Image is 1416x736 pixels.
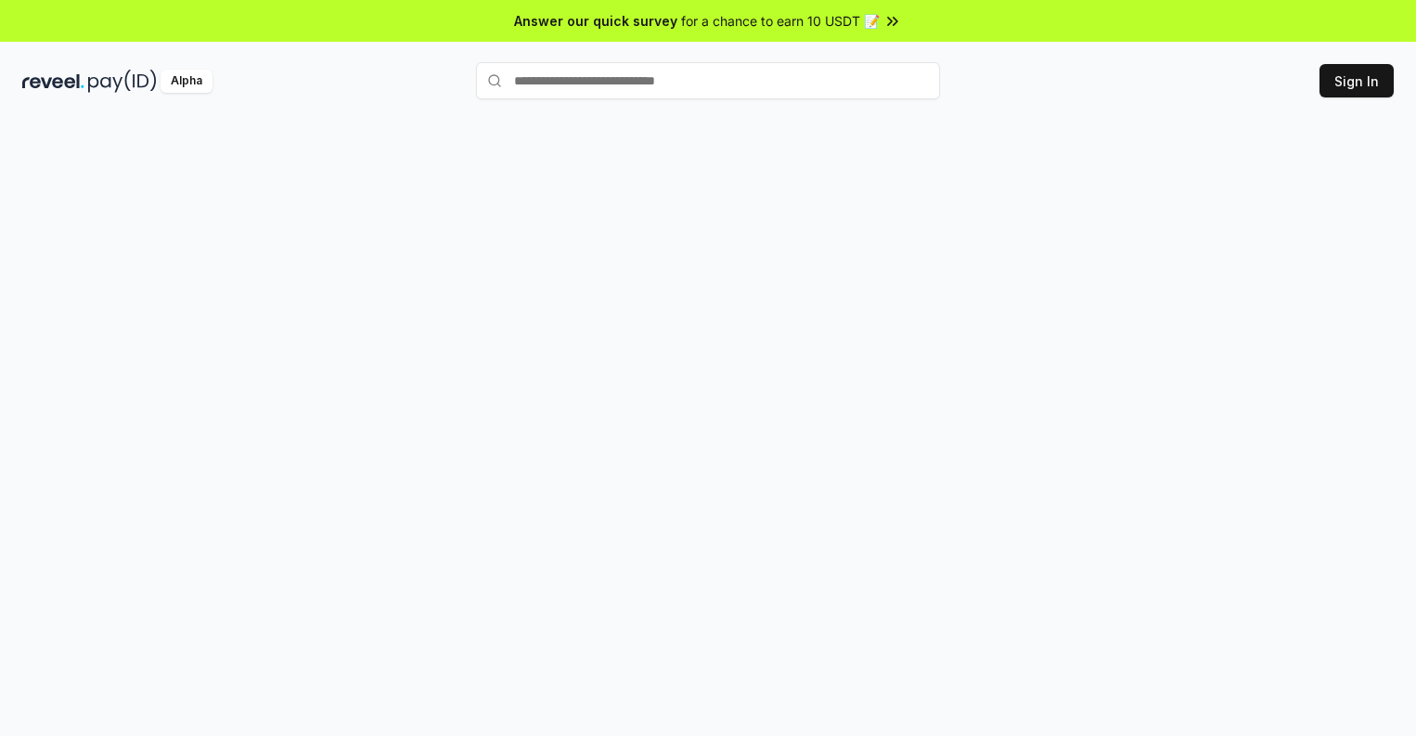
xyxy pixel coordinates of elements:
[88,70,157,93] img: pay_id
[514,11,677,31] span: Answer our quick survey
[1319,64,1394,97] button: Sign In
[161,70,212,93] div: Alpha
[22,70,84,93] img: reveel_dark
[681,11,880,31] span: for a chance to earn 10 USDT 📝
